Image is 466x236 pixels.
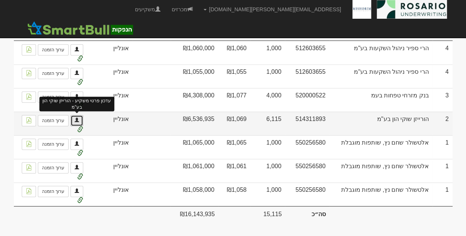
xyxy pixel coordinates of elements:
[26,46,32,52] img: pdf-file-icon.png
[171,135,218,159] td: ₪1,065,000
[218,112,250,135] td: ₪1,069
[38,68,69,79] a: ערוך הזמנה
[87,64,133,88] td: אונליין
[218,135,250,159] td: ₪1,065
[250,41,285,64] td: 1,000
[250,159,285,182] td: 1,000
[38,115,69,126] a: ערוך הזמנה
[285,182,329,206] td: 550256580
[329,135,433,159] td: אלטשולר שחם נץ, שותפות מוגבלת
[87,159,133,182] td: אונליין
[329,182,433,206] td: אלטשולר שחם נץ, שותפות מוגבלת
[218,64,250,88] td: ₪1,055
[329,112,433,135] td: הורייזן שוקי הון בע"מ
[87,112,133,135] td: אונליין
[329,88,433,112] td: בנק מזרחי טפחות בעמ
[433,64,453,88] td: 4
[26,141,32,147] img: pdf-file-icon.png
[433,41,453,64] td: 4
[26,94,32,100] img: pdf-file-icon.png
[433,159,453,182] td: 1
[171,112,218,135] td: ₪6,536,935
[38,91,69,103] a: ערוך הזמנה
[87,41,133,64] td: אונליין
[285,64,329,88] td: 512603655
[329,41,433,64] td: הרי ספיר ניהול השקעות בע"מ
[329,159,433,182] td: אלטשולר שחם נץ, שותפות מוגבלת
[250,112,285,135] td: 6,115
[26,117,32,123] img: pdf-file-icon.png
[26,164,32,170] img: pdf-file-icon.png
[171,182,218,206] td: ₪1,058,000
[171,159,218,182] td: ₪1,061,000
[433,135,453,159] td: 1
[218,41,250,64] td: ₪1,060
[25,21,135,36] img: SmartBull Logo
[433,182,453,206] td: 1
[329,64,433,88] td: הרי ספיר ניהול השקעות בע"מ
[433,88,453,112] td: 3
[171,88,218,112] td: ₪4,308,000
[87,88,133,112] td: אונליין
[87,182,133,206] td: אונליין
[218,159,250,182] td: ₪1,061
[171,41,218,64] td: ₪1,060,000
[285,88,329,112] td: 520000522
[285,159,329,182] td: 550256580
[38,186,69,197] a: ערוך הזמנה
[250,135,285,159] td: 1,000
[433,112,453,135] td: 2
[312,211,326,217] strong: סה״כ
[250,88,285,112] td: 4,000
[38,162,69,173] a: ערוך הזמנה
[38,44,69,55] a: ערוך הזמנה
[26,70,32,76] img: pdf-file-icon.png
[218,182,250,206] td: ₪1,058
[171,206,218,221] td: ₪16,143,935
[285,135,329,159] td: 550256580
[39,97,114,112] div: עדכון פרטי משקיע - הורייזן שוקי הון בע"מ
[171,64,218,88] td: ₪1,055,000
[285,112,329,135] td: 514311893
[87,135,133,159] td: אונליין
[250,182,285,206] td: 1,000
[285,41,329,64] td: 512603655
[26,188,32,194] img: pdf-file-icon.png
[218,88,250,112] td: ₪1,077
[250,64,285,88] td: 1,000
[38,139,69,150] a: ערוך הזמנה
[250,206,285,221] td: 15,115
